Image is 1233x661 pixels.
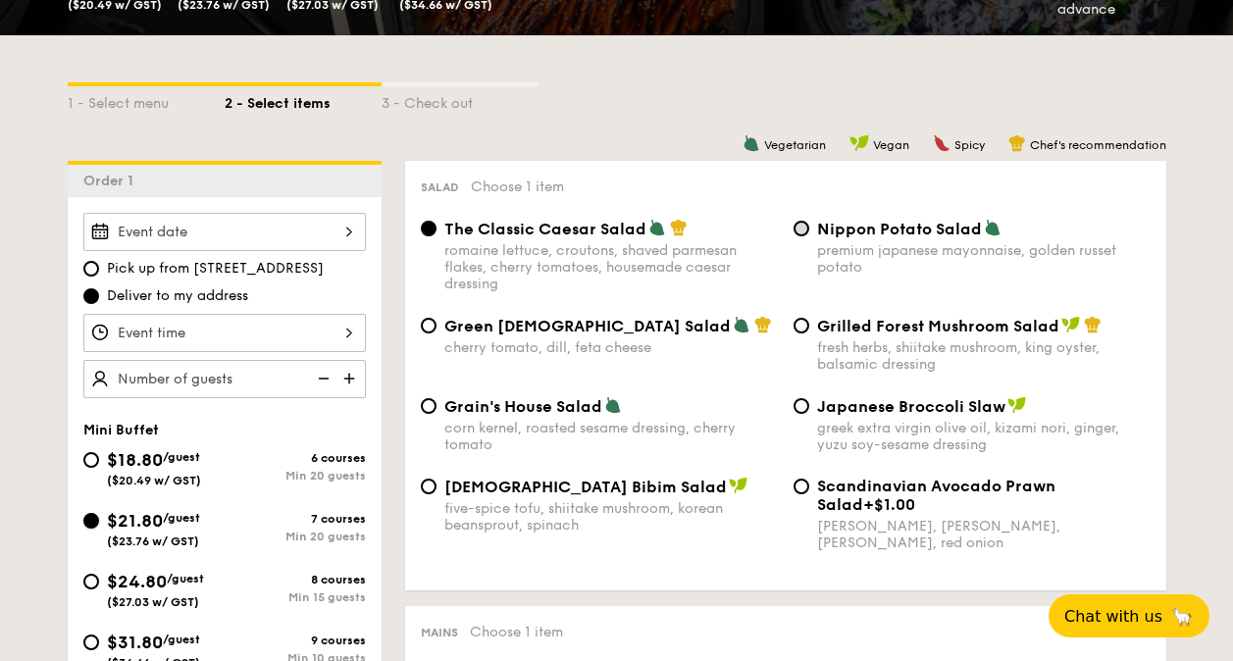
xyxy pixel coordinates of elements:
span: Mains [421,626,458,639]
div: Min 15 guests [225,590,366,604]
span: /guest [163,511,200,525]
span: ($23.76 w/ GST) [107,534,199,548]
span: Grain's House Salad [444,397,602,416]
div: 1 - Select menu [68,86,225,114]
img: icon-add.58712e84.svg [336,360,366,397]
img: icon-vegetarian.fe4039eb.svg [604,396,622,414]
span: Order 1 [83,173,141,189]
img: icon-vegetarian.fe4039eb.svg [733,316,750,333]
span: /guest [163,450,200,464]
input: $21.80/guest($23.76 w/ GST)7 coursesMin 20 guests [83,513,99,529]
input: Scandinavian Avocado Prawn Salad+$1.00[PERSON_NAME], [PERSON_NAME], [PERSON_NAME], red onion [794,479,809,494]
img: icon-vegetarian.fe4039eb.svg [743,134,760,152]
div: 9 courses [225,634,366,647]
div: five-spice tofu, shiitake mushroom, korean beansprout, spinach [444,500,778,534]
span: 🦙 [1170,605,1194,628]
span: ($27.03 w/ GST) [107,595,199,609]
div: [PERSON_NAME], [PERSON_NAME], [PERSON_NAME], red onion [817,518,1151,551]
input: Nippon Potato Saladpremium japanese mayonnaise, golden russet potato [794,221,809,236]
input: $31.80/guest($34.66 w/ GST)9 coursesMin 10 guests [83,635,99,650]
span: The Classic Caesar Salad [444,220,646,238]
div: corn kernel, roasted sesame dressing, cherry tomato [444,420,778,453]
img: icon-spicy.37a8142b.svg [933,134,950,152]
img: icon-vegan.f8ff3823.svg [849,134,869,152]
span: Mini Buffet [83,422,159,438]
div: romaine lettuce, croutons, shaved parmesan flakes, cherry tomatoes, housemade caesar dressing [444,242,778,292]
input: $24.80/guest($27.03 w/ GST)8 coursesMin 15 guests [83,574,99,589]
span: Spicy [954,138,985,152]
span: Nippon Potato Salad [817,220,982,238]
span: ($20.49 w/ GST) [107,474,201,487]
div: Min 20 guests [225,530,366,543]
span: Grilled Forest Mushroom Salad [817,317,1059,335]
img: icon-vegetarian.fe4039eb.svg [984,219,1002,236]
img: icon-vegan.f8ff3823.svg [729,477,748,494]
span: Deliver to my address [107,286,248,306]
span: Vegetarian [764,138,826,152]
input: Japanese Broccoli Slawgreek extra virgin olive oil, kizami nori, ginger, yuzu soy-sesame dressing [794,398,809,414]
span: $21.80 [107,510,163,532]
input: [DEMOGRAPHIC_DATA] Bibim Saladfive-spice tofu, shiitake mushroom, korean beansprout, spinach [421,479,437,494]
span: Choose 1 item [470,624,563,640]
span: Chat with us [1064,607,1162,626]
img: icon-chef-hat.a58ddaea.svg [754,316,772,333]
input: Grilled Forest Mushroom Saladfresh herbs, shiitake mushroom, king oyster, balsamic dressing [794,318,809,333]
button: Chat with us🦙 [1049,594,1209,637]
div: premium japanese mayonnaise, golden russet potato [817,242,1151,276]
span: Japanese Broccoli Slaw [817,397,1005,416]
span: Chef's recommendation [1030,138,1166,152]
span: Choose 1 item [471,178,564,195]
span: +$1.00 [863,495,915,514]
div: fresh herbs, shiitake mushroom, king oyster, balsamic dressing [817,339,1151,373]
div: cherry tomato, dill, feta cheese [444,339,778,356]
img: icon-reduce.1d2dbef1.svg [307,360,336,397]
span: $31.80 [107,632,163,653]
span: /guest [163,633,200,646]
div: 2 - Select items [225,86,382,114]
span: [DEMOGRAPHIC_DATA] Bibim Salad [444,478,727,496]
span: $18.80 [107,449,163,471]
span: Pick up from [STREET_ADDRESS] [107,259,324,279]
input: Green [DEMOGRAPHIC_DATA] Saladcherry tomato, dill, feta cheese [421,318,437,333]
input: Grain's House Saladcorn kernel, roasted sesame dressing, cherry tomato [421,398,437,414]
img: icon-vegetarian.fe4039eb.svg [648,219,666,236]
input: $18.80/guest($20.49 w/ GST)6 coursesMin 20 guests [83,452,99,468]
div: 7 courses [225,512,366,526]
span: Salad [421,180,459,194]
div: Min 20 guests [225,469,366,483]
div: 6 courses [225,451,366,465]
input: Event time [83,314,366,352]
span: $24.80 [107,571,167,592]
div: 8 courses [225,573,366,586]
img: icon-vegan.f8ff3823.svg [1007,396,1027,414]
span: Vegan [873,138,909,152]
span: Scandinavian Avocado Prawn Salad [817,477,1055,514]
span: Green [DEMOGRAPHIC_DATA] Salad [444,317,731,335]
div: greek extra virgin olive oil, kizami nori, ginger, yuzu soy-sesame dressing [817,420,1151,453]
span: /guest [167,572,204,585]
input: Pick up from [STREET_ADDRESS] [83,261,99,277]
img: icon-vegan.f8ff3823.svg [1061,316,1081,333]
input: Number of guests [83,360,366,398]
input: Event date [83,213,366,251]
img: icon-chef-hat.a58ddaea.svg [1008,134,1026,152]
input: Deliver to my address [83,288,99,304]
div: 3 - Check out [382,86,539,114]
input: The Classic Caesar Saladromaine lettuce, croutons, shaved parmesan flakes, cherry tomatoes, house... [421,221,437,236]
img: icon-chef-hat.a58ddaea.svg [1084,316,1102,333]
img: icon-chef-hat.a58ddaea.svg [670,219,688,236]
